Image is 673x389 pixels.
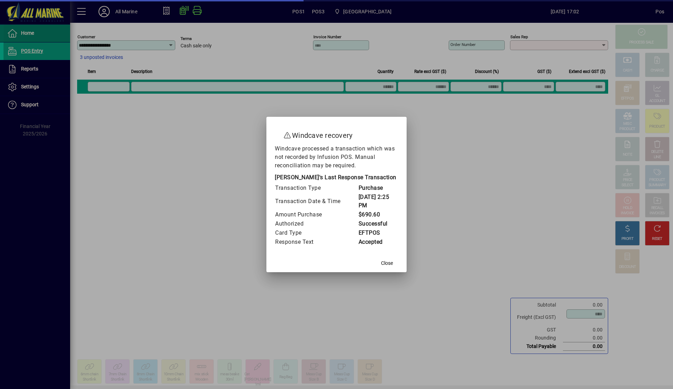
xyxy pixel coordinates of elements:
td: Response Text [275,237,358,247]
td: Accepted [358,237,399,247]
td: EFTPOS [358,228,399,237]
td: Card Type [275,228,358,237]
td: Authorized [275,219,358,228]
div: [PERSON_NAME]'s Last Response Transaction [275,173,398,183]
span: Close [381,260,393,267]
td: Purchase [358,183,399,193]
td: Transaction Type [275,183,358,193]
td: Transaction Date & Time [275,193,358,210]
td: $690.60 [358,210,399,219]
div: Windcave processed a transaction which was not recorded by Infusion POS. Manual reconciliation ma... [275,145,398,247]
button: Close [376,257,398,269]
h2: Windcave recovery [275,124,398,144]
td: Successful [358,219,399,228]
td: [DATE] 2:25 PM [358,193,399,210]
td: Amount Purchase [275,210,358,219]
